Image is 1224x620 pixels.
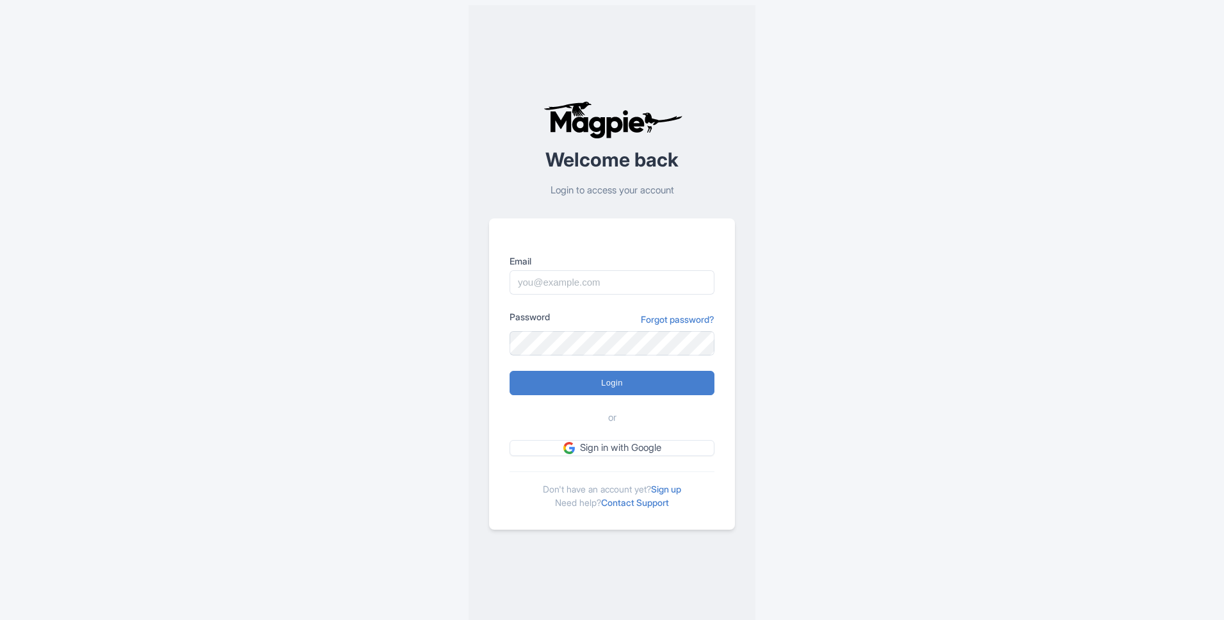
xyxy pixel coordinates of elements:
[563,442,575,453] img: google.svg
[510,371,714,395] input: Login
[510,270,714,295] input: you@example.com
[510,471,714,509] div: Don't have an account yet? Need help?
[540,101,684,139] img: logo-ab69f6fb50320c5b225c76a69d11143b.png
[608,411,616,425] span: or
[651,484,681,494] a: Sign up
[489,183,735,198] p: Login to access your account
[510,440,714,456] a: Sign in with Google
[510,254,714,268] label: Email
[489,149,735,170] h2: Welcome back
[641,313,714,326] a: Forgot password?
[510,310,550,323] label: Password
[601,497,669,508] a: Contact Support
